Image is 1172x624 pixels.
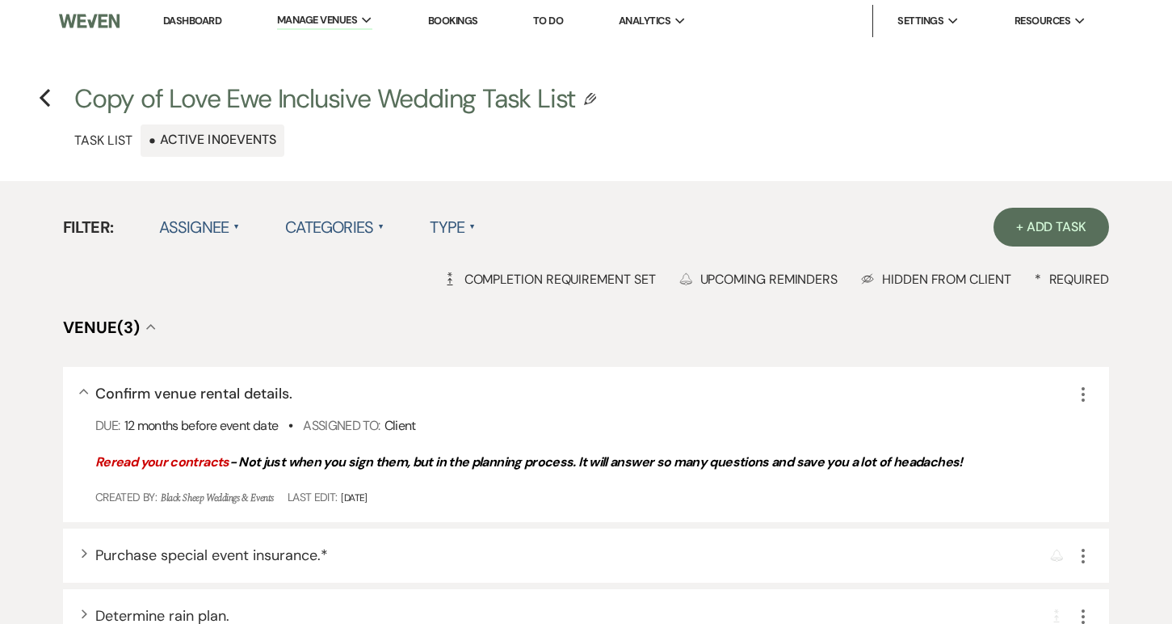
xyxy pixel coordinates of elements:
[95,417,120,434] span: Due:
[95,453,229,470] strong: Reread your contracts
[124,417,279,434] span: 12 months before event date
[288,417,292,434] b: •
[233,221,240,234] span: ▲
[533,14,563,27] a: To Do
[161,491,274,506] span: Black Sheep Weddings & Events
[95,609,229,623] button: Determine rain plan.
[341,491,367,504] span: [DATE]
[861,271,1011,288] div: Hidden from Client
[159,213,241,242] label: Assignee
[619,13,670,29] span: Analytics
[285,213,384,242] label: Categories
[993,208,1109,247] a: + Add Task
[679,271,838,288] div: Upcoming Reminders
[288,490,338,504] span: Last Edit:
[63,215,114,239] span: Filter:
[229,453,963,470] strong: - Not just when you sign them, but in the planning process. It will answer so many questions and ...
[95,548,328,563] button: Purchase special event insurance.*
[59,4,120,38] img: Weven Logo
[63,317,140,338] span: Venue (3)
[428,14,478,27] a: Bookings
[303,417,380,434] span: Assigned To:
[163,14,221,27] a: Dashboard
[149,129,156,153] b: •
[443,271,656,288] div: Completion Requirement Set
[95,386,292,401] button: Confirm venue rental details.
[63,319,156,335] button: Venue(3)
[430,213,476,242] label: Type
[277,12,357,28] span: Manage Venues
[378,221,384,234] span: ▲
[74,81,576,117] h3: Copy of Love Ewe Inclusive Wedding Task List
[384,417,416,434] span: Client
[95,490,157,504] span: Created By:
[469,221,476,234] span: ▲
[141,124,284,157] div: Active in 0 Events
[1035,271,1109,288] div: Required
[95,384,292,403] span: Confirm venue rental details.
[897,13,943,29] span: Settings
[1014,13,1070,29] span: Resources
[95,546,328,565] span: Purchase special event insurance. *
[74,132,132,150] h4: Task List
